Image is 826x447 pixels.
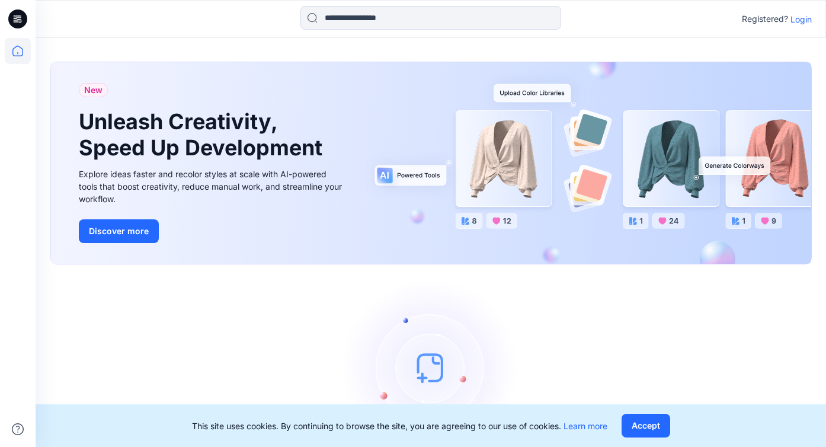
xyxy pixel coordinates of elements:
[79,219,159,243] button: Discover more
[790,13,812,25] p: Login
[79,168,345,205] div: Explore ideas faster and recolor styles at scale with AI-powered tools that boost creativity, red...
[79,219,345,243] a: Discover more
[622,414,670,438] button: Accept
[742,12,788,26] p: Registered?
[564,421,607,431] a: Learn more
[84,83,103,97] span: New
[79,109,328,160] h1: Unleash Creativity, Speed Up Development
[192,420,607,432] p: This site uses cookies. By continuing to browse the site, you are agreeing to our use of cookies.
